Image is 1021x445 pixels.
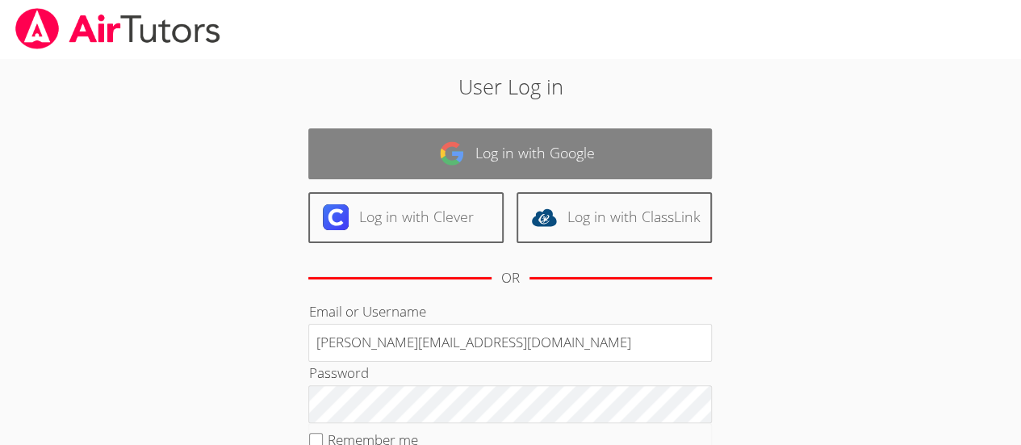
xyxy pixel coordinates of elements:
[323,204,349,230] img: clever-logo-6eab21bc6e7a338710f1a6ff85c0baf02591cd810cc4098c63d3a4b26e2feb20.svg
[308,128,712,179] a: Log in with Google
[14,8,222,49] img: airtutors_banner-c4298cdbf04f3fff15de1276eac7730deb9818008684d7c2e4769d2f7ddbe033.png
[439,141,465,166] img: google-logo-50288ca7cdecda66e5e0955fdab243c47b7ad437acaf1139b6f446037453330a.svg
[308,363,368,382] label: Password
[235,71,786,102] h2: User Log in
[501,267,520,290] div: OR
[308,192,504,243] a: Log in with Clever
[308,302,425,321] label: Email or Username
[517,192,712,243] a: Log in with ClassLink
[531,204,557,230] img: classlink-logo-d6bb404cc1216ec64c9a2012d9dc4662098be43eaf13dc465df04b49fa7ab582.svg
